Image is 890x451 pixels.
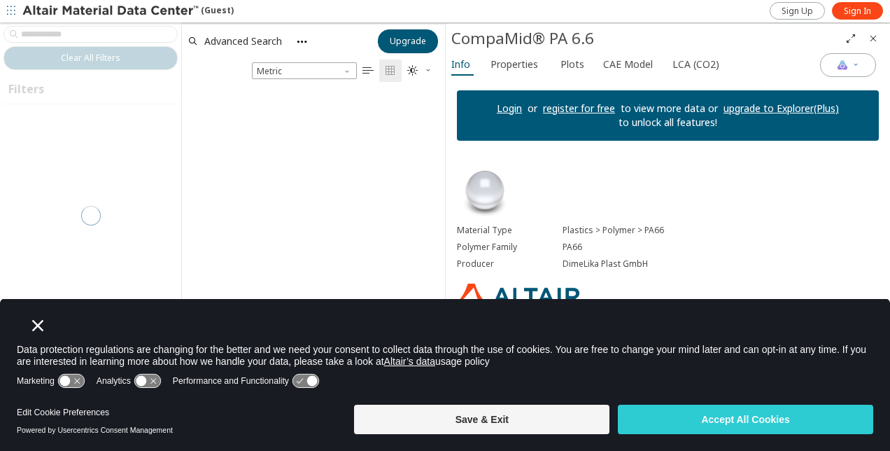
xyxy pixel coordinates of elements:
[820,53,876,77] button: AI Copilot
[543,102,615,115] a: register for free
[615,102,723,116] p: to view more data or
[22,4,201,18] img: Altair Material Data Center
[497,102,522,115] a: Login
[252,62,357,79] div: Unit System
[457,163,513,219] img: Material Type Image
[770,2,825,20] a: Sign Up
[563,258,879,270] div: DimeLika Plast GmbH
[451,53,470,76] span: Info
[204,36,282,46] span: Advanced Search
[560,53,584,76] span: Plots
[457,258,563,270] div: Producer
[252,62,357,79] span: Metric
[407,65,418,76] i: 
[563,225,879,236] div: Plastics > Polymer > PA66
[451,27,840,50] div: CompaMid® PA 6.6
[723,102,839,115] a: upgrade to Explorer(Plus)
[837,60,848,71] img: AI Copilot
[613,116,723,130] p: to unlock all features!
[402,60,438,82] button: Theme
[603,53,653,76] span: CAE Model
[832,2,883,20] a: Sign In
[844,6,871,17] span: Sign In
[782,6,813,17] span: Sign Up
[385,65,396,76] i: 
[22,4,234,18] div: (Guest)
[362,65,374,76] i: 
[457,284,580,309] img: Logo - Provider
[672,53,719,76] span: LCA (CO2)
[862,27,884,50] button: Close
[379,60,402,82] button: Tile View
[378,29,438,53] button: Upgrade
[390,36,426,47] span: Upgrade
[840,27,862,50] button: Full Screen
[457,225,563,236] div: Material Type
[357,60,379,82] button: Table View
[563,242,879,253] div: PA66
[522,102,543,116] p: or
[490,53,538,76] span: Properties
[457,242,563,253] div: Polymer Family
